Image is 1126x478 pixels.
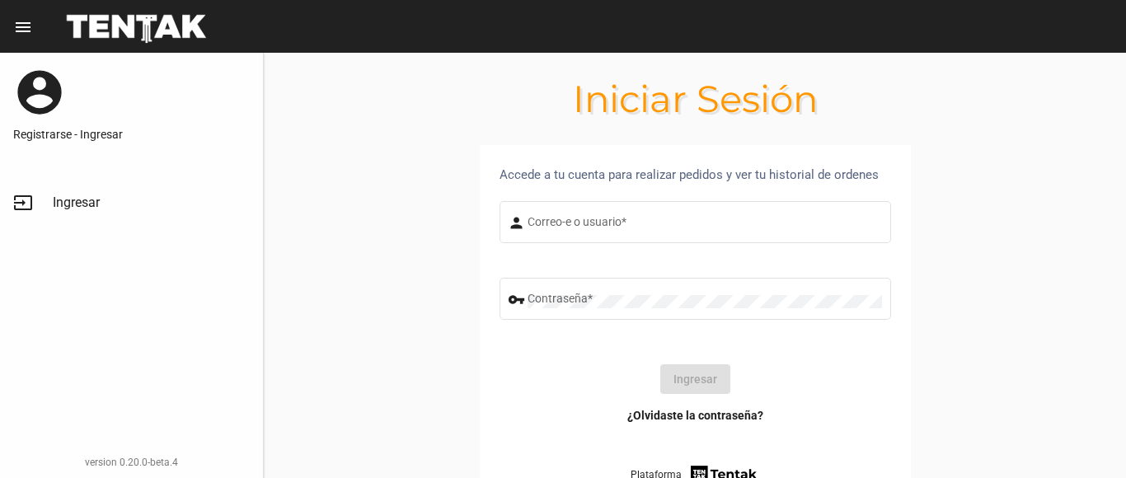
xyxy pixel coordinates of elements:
a: ¿Olvidaste la contraseña? [627,407,763,424]
mat-icon: input [13,193,33,213]
div: Accede a tu cuenta para realizar pedidos y ver tu historial de ordenes [500,165,891,185]
mat-icon: menu [13,17,33,37]
h1: Iniciar Sesión [264,86,1126,112]
mat-icon: vpn_key [508,290,528,310]
span: Ingresar [53,194,100,211]
a: Registrarse - Ingresar [13,126,250,143]
mat-icon: person [508,213,528,233]
div: version 0.20.0-beta.4 [13,454,250,471]
button: Ingresar [660,364,730,394]
mat-icon: account_circle [13,66,66,119]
